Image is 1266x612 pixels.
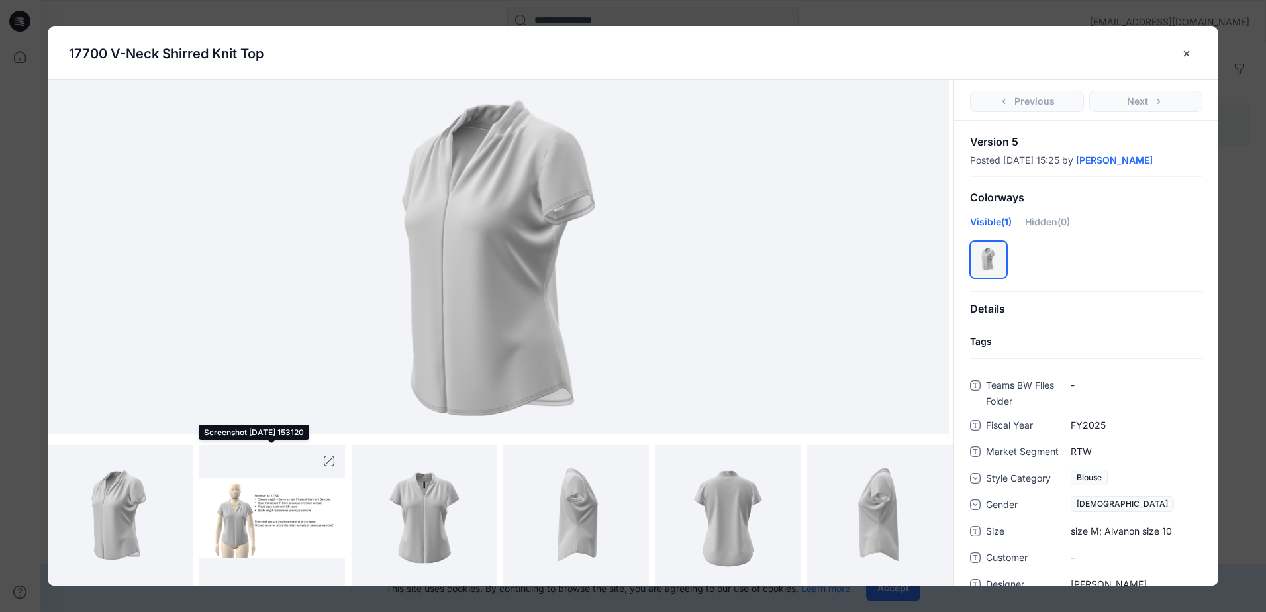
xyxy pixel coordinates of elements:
[1076,155,1153,166] a: [PERSON_NAME]
[1071,496,1174,512] span: [DEMOGRAPHIC_DATA]
[1071,444,1202,458] span: RTW
[954,336,1218,348] h4: Tags
[62,445,179,591] img: 45 High Crop SS Ghost
[518,445,634,591] img: Right High Crop Ghost
[69,44,264,64] p: 17700 V-Neck Shirred Knit Top
[986,523,1065,542] span: Size
[986,417,1065,436] span: Fiscal Year
[986,470,1065,489] span: Style Category
[970,136,1202,147] p: Version 5
[970,155,1202,166] div: Posted [DATE] 15:25 by
[669,445,786,591] img: Back High Crop SS Ghost
[954,292,1218,326] div: Details
[1071,378,1202,392] span: -
[318,450,340,472] button: full screen
[1025,215,1070,238] div: Hidden (0)
[970,241,1007,278] div: Colorway 1
[986,378,1065,409] span: Teams BW Files Folder
[986,497,1065,515] span: Gender
[986,550,1065,568] span: Customer
[1071,524,1202,538] span: size M; Alvanon size 10
[1071,418,1202,432] span: FY2025
[1071,550,1202,564] span: -
[954,181,1218,215] div: Colorways
[1177,43,1197,64] button: close-btn
[366,445,483,591] img: Front High Crop SS Ghost
[1071,470,1108,485] span: Blouse
[199,478,345,558] img: Screenshot 2025-09-26 153120
[970,215,1012,238] div: Visible (1)
[1071,577,1202,591] span: Maryana Kachurak
[986,444,1065,462] span: Market Segment
[986,576,1065,595] span: Designer
[822,445,938,591] img: Left High Crop Ghost
[203,80,793,434] img: 17700 Revised Styling 9-26-2025 shorter neckline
